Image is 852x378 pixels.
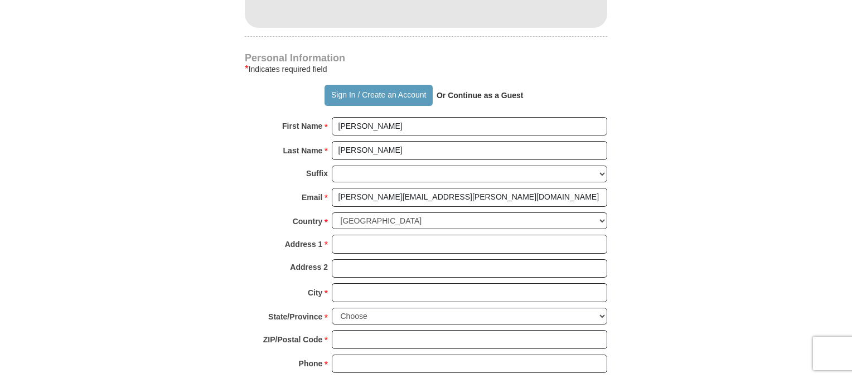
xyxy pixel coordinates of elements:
[283,143,323,158] strong: Last Name
[308,285,322,301] strong: City
[268,309,322,324] strong: State/Province
[285,236,323,252] strong: Address 1
[306,166,328,181] strong: Suffix
[245,54,607,62] h4: Personal Information
[263,332,323,347] strong: ZIP/Postal Code
[437,91,524,100] strong: Or Continue as a Guest
[299,356,323,371] strong: Phone
[245,62,607,76] div: Indicates required field
[302,190,322,205] strong: Email
[290,259,328,275] strong: Address 2
[282,118,322,134] strong: First Name
[293,214,323,229] strong: Country
[325,85,432,106] button: Sign In / Create an Account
